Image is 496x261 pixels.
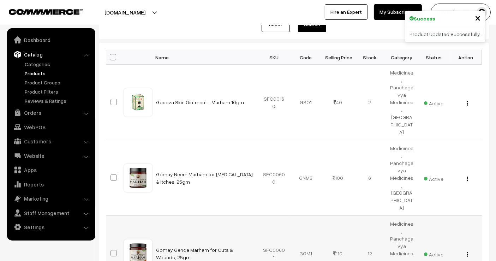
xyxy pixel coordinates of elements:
[450,50,482,65] th: Action
[9,7,71,16] a: COMMMERCE
[354,50,386,65] th: Stock
[9,121,93,134] a: WebPOS
[23,70,93,77] a: Products
[354,65,386,140] td: 2
[405,26,485,42] div: Product Updated Successfully.
[9,106,93,119] a: Orders
[424,249,444,258] span: Active
[23,88,93,95] a: Product Filters
[9,135,93,148] a: Customers
[9,34,93,46] a: Dashboard
[467,177,468,181] img: Menu
[23,97,93,105] a: Reviews & Ratings
[9,164,93,176] a: Apps
[467,252,468,257] img: Menu
[9,207,93,219] a: Staff Management
[322,50,354,65] th: Selling Price
[322,140,354,216] td: 100
[23,79,93,86] a: Product Groups
[258,50,290,65] th: SKU
[386,65,418,140] td: Medicines, Panchagavya Medicines, [GEOGRAPHIC_DATA]
[23,60,93,68] a: Categories
[354,140,386,216] td: 6
[290,140,322,216] td: GNM2
[325,4,367,20] a: Hire an Expert
[290,65,322,140] td: GSO1
[431,4,491,21] button: Govind .
[258,65,290,140] td: SFC00160
[467,101,468,106] img: Menu
[9,9,83,14] img: COMMMERCE
[424,173,444,183] span: Active
[80,4,170,21] button: [DOMAIN_NAME]
[386,140,418,216] td: Medicines, Panchagavya Medicines, [GEOGRAPHIC_DATA]
[477,7,487,18] img: user
[424,98,444,107] span: Active
[322,65,354,140] td: 40
[414,15,435,22] strong: Success
[9,178,93,191] a: Reports
[475,12,481,23] button: Close
[156,99,244,105] a: Goseva Skin Ointment - Marham 10gm
[418,50,450,65] th: Status
[9,48,93,61] a: Catalog
[290,50,322,65] th: Code
[156,247,233,260] a: Gomay Genda Marham for Cuts & Wounds, 25gm
[9,221,93,233] a: Settings
[9,192,93,205] a: Marketing
[386,50,418,65] th: Category
[374,4,422,20] a: My Subscription
[9,149,93,162] a: Website
[258,140,290,216] td: SFC00600
[152,50,258,65] th: Name
[156,171,253,185] a: Gomay Neem Marham for [MEDICAL_DATA] & Itches, 25gm
[475,11,481,24] span: ×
